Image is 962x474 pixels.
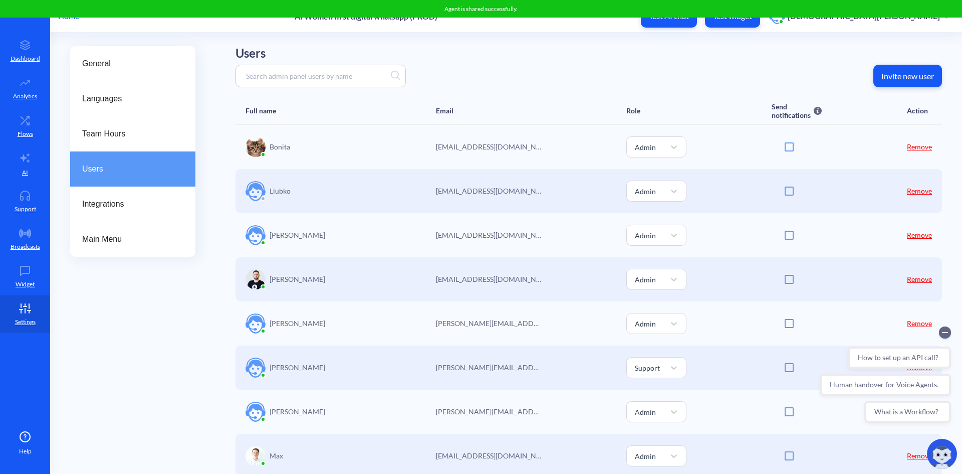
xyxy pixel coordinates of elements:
[812,102,822,119] img: info icon
[246,269,266,289] img: user image
[4,53,135,75] button: Human handover for Voice Agents.
[32,26,135,48] button: How to set up an API call?
[246,106,276,115] div: Full name
[907,451,932,460] a: Remove
[241,70,391,82] input: Search admin panel users by name
[635,274,656,284] div: Admin
[436,141,541,152] p: botscrew@botscrew.com
[70,46,195,81] a: General
[907,187,932,195] a: Remove
[22,168,28,177] p: AI
[13,92,37,101] p: Analytics
[270,186,291,196] p: Liubko
[881,71,934,81] p: Invite new user
[70,222,195,257] a: Main Menu
[246,225,266,245] img: user image
[436,450,541,461] p: max@botscrew.com
[635,406,656,417] div: Admin
[907,142,932,151] a: Remove
[246,446,266,466] img: user image
[70,116,195,151] a: Team Hours
[11,54,40,63] p: Dashboard
[82,163,175,175] span: Users
[246,313,266,334] img: user image
[907,319,932,328] a: Remove
[444,5,518,13] span: Agent is shared successfully.
[70,151,195,187] a: Users
[15,205,36,214] p: Support
[19,447,32,456] span: Help
[270,362,325,373] p: [PERSON_NAME]
[270,230,325,240] p: [PERSON_NAME]
[235,46,942,61] h2: Users
[246,181,266,201] img: user image
[436,362,541,373] p: abigail@womenfirstdigital.org
[270,318,325,329] p: [PERSON_NAME]
[270,450,283,461] p: Max
[82,198,175,210] span: Integrations
[772,102,812,119] div: Send notifications
[82,233,175,245] span: Main Menu
[70,81,195,116] a: Languages
[436,406,541,417] p: sonia@womenfirstdigital.org
[635,318,656,329] div: Admin
[15,318,36,327] p: Settings
[635,186,656,196] div: Admin
[635,450,656,461] div: Admin
[16,280,35,289] p: Widget
[70,187,195,222] a: Integrations
[270,274,325,284] p: [PERSON_NAME]
[635,362,660,373] div: Support
[270,141,290,152] p: Bonita
[246,137,266,157] img: user image
[907,275,932,283] a: Remove
[927,439,957,469] img: copilot-icon.svg
[907,106,928,115] div: Action
[246,402,266,422] img: user image
[123,6,135,18] button: Collapse conversation starters
[873,65,942,87] button: Invite new user
[436,230,541,240] p: mrinalini@womenfirstdigital.org
[436,274,541,284] p: oleh@botscrew.com
[82,58,175,70] span: General
[246,358,266,378] img: user image
[635,141,656,152] div: Admin
[436,186,541,196] p: liubomyr.bliharskyi@botscrew.com
[436,106,453,115] div: Email
[626,106,640,115] div: Role
[270,406,325,417] p: [PERSON_NAME]
[907,231,932,239] a: Remove
[11,242,40,251] p: Broadcasts
[436,318,541,329] p: cecile@womenfirstdigital.org
[82,93,175,105] span: Languages
[48,80,135,102] button: What is a Workflow?
[635,230,656,240] div: Admin
[82,128,175,140] span: Team Hours
[18,129,33,138] p: Flows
